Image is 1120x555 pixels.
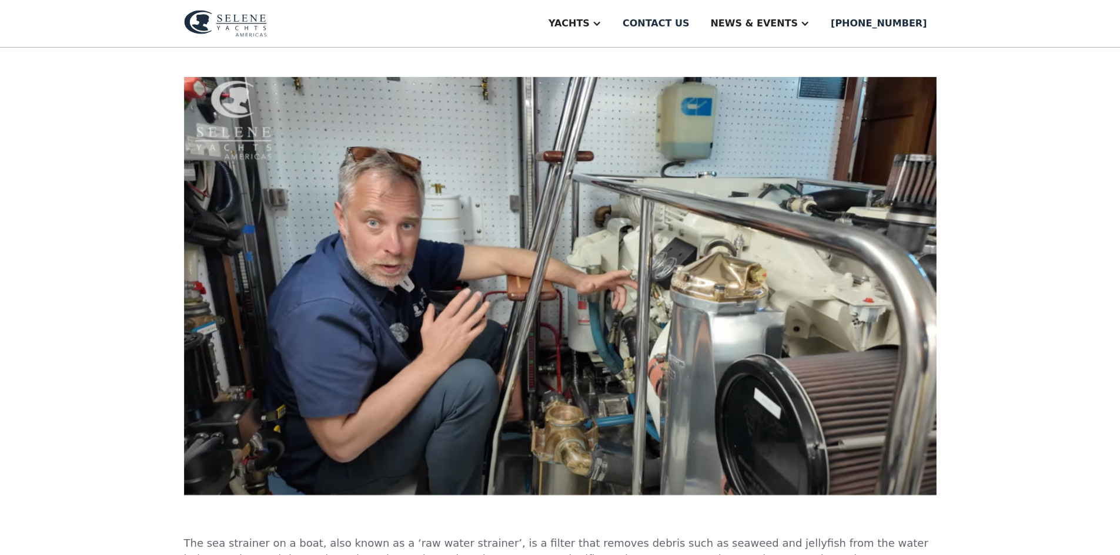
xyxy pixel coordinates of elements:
div: News & EVENTS [710,16,798,31]
div: Yachts [549,16,590,31]
div: [PHONE_NUMBER] [831,16,927,31]
div: Contact us [623,16,690,31]
img: logo [184,10,267,37]
img: Tech Talk with Dylan: Sea Strainers [184,77,937,497]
